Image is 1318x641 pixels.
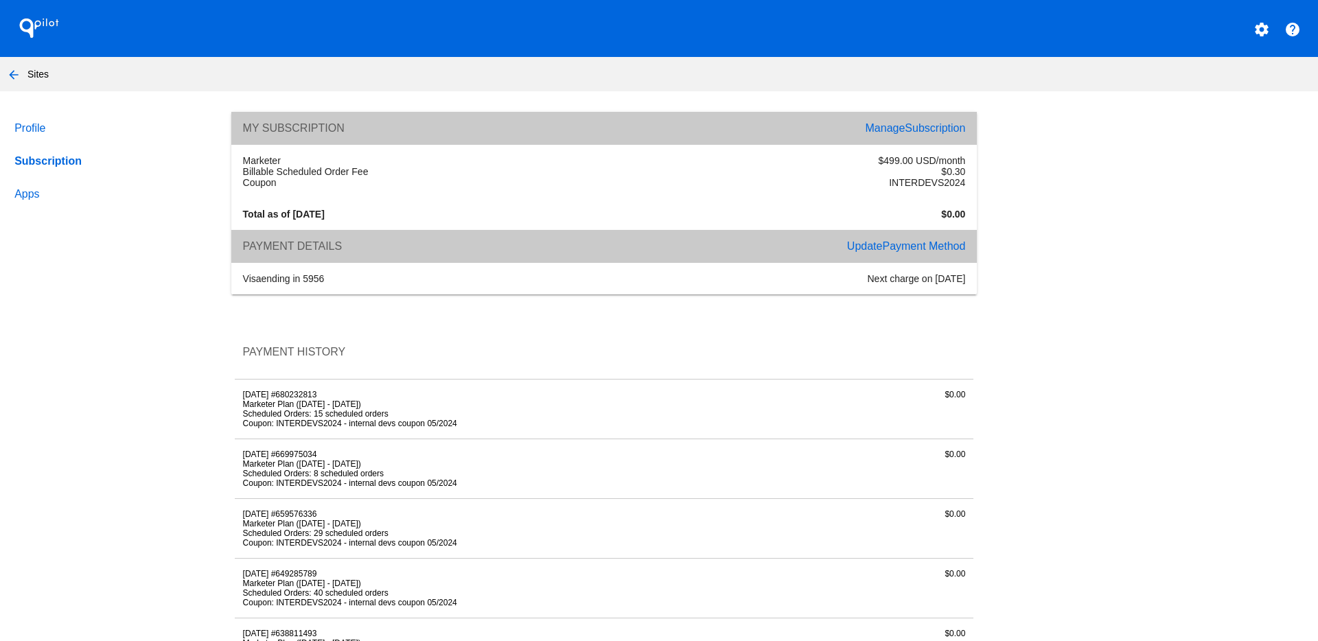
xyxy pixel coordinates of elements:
[235,450,727,488] div: [DATE] #669975034
[12,178,208,211] a: Apps
[235,509,727,548] div: [DATE] #659576336
[243,346,346,358] span: Payment History
[243,209,325,220] strong: Total as of [DATE]
[1284,21,1301,38] mat-icon: help
[235,155,604,166] div: Marketer
[243,409,719,419] li: Scheduled Orders: 15 scheduled orders
[604,166,973,177] div: $0.30
[243,419,719,428] li: Coupon: INTERDEVS2024 - internal devs coupon 05/2024
[847,240,966,252] a: UpdatePayment Method
[235,166,604,177] div: Billable Scheduled Order Fee
[235,390,727,428] div: [DATE] #680232813
[604,177,973,188] div: INTERDEVS2024
[243,399,719,409] li: Marketer Plan ([DATE] - [DATE])
[1253,21,1270,38] mat-icon: settings
[866,122,966,134] a: ManageSubscription
[243,459,719,469] li: Marketer Plan ([DATE] - [DATE])
[243,528,719,538] li: Scheduled Orders: 29 scheduled orders
[243,478,719,488] li: Coupon: INTERDEVS2024 - internal devs coupon 05/2024
[12,112,208,145] a: Profile
[243,598,719,607] li: Coupon: INTERDEVS2024 - internal devs coupon 05/2024
[243,579,719,588] li: Marketer Plan ([DATE] - [DATE])
[243,519,719,528] li: Marketer Plan ([DATE] - [DATE])
[243,122,345,134] span: My Subscription
[727,569,973,607] div: $0.00
[235,273,604,284] div: ending in 5956
[12,145,208,178] a: Subscription
[941,209,965,220] strong: $0.00
[727,390,973,428] div: $0.00
[727,450,973,488] div: $0.00
[604,155,973,166] div: $499.00 USD/month
[243,469,719,478] li: Scheduled Orders: 8 scheduled orders
[604,273,973,284] div: Next charge on [DATE]
[905,122,965,134] span: Subscription
[243,538,719,548] li: Coupon: INTERDEVS2024 - internal devs coupon 05/2024
[727,509,973,548] div: $0.00
[5,67,22,83] mat-icon: arrow_back
[243,588,719,598] li: Scheduled Orders: 40 scheduled orders
[243,240,343,252] span: Payment Details
[235,177,604,188] div: Coupon
[243,273,262,284] span: visa
[882,240,965,252] span: Payment Method
[235,569,727,607] div: [DATE] #649285789
[12,14,67,42] h1: QPilot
